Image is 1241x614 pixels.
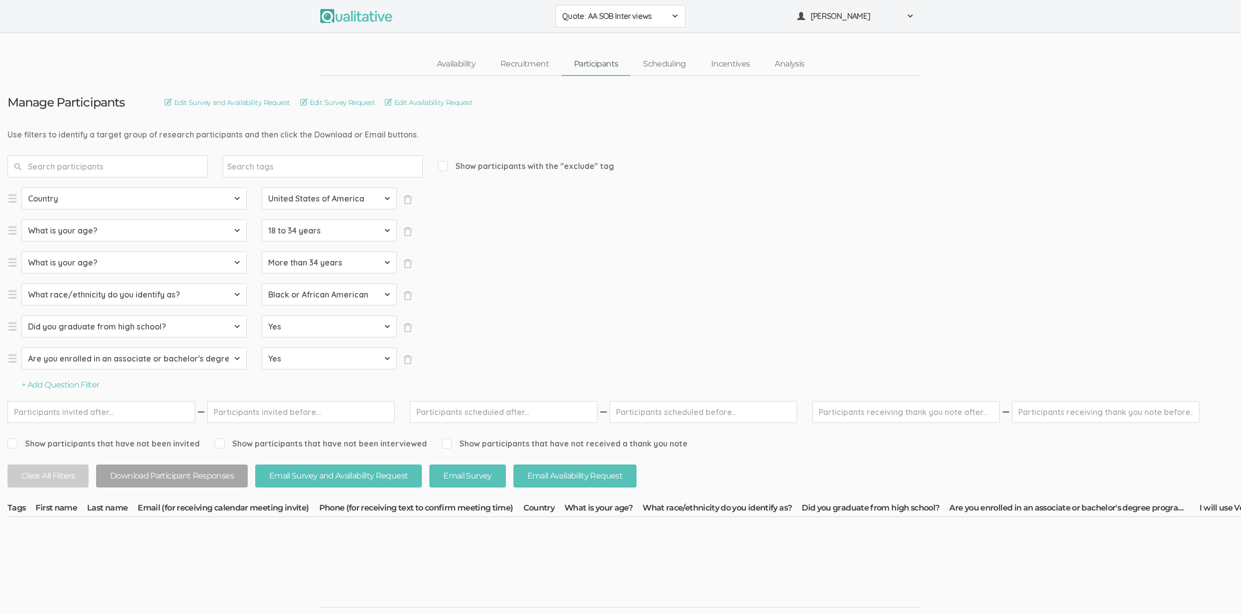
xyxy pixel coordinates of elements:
[165,97,290,108] a: Edit Survey and Availability Request
[949,502,1199,516] th: Are you enrolled in an associate or bachelor's degree program?
[255,464,422,488] button: Email Survey and Availability Request
[609,401,797,423] input: Participants scheduled before...
[403,322,413,332] span: ×
[207,401,395,423] input: Participants invited before...
[215,438,427,449] span: Show participants that have not been interviewed
[403,354,413,364] span: ×
[1012,401,1199,423] input: Participants receiving thank you note before...
[598,401,608,423] img: dash.svg
[87,502,138,516] th: Last name
[555,5,686,27] button: Quote: AA SOB Interviews
[8,401,195,423] input: Participants invited after...
[699,53,763,75] a: Incentives
[564,502,643,516] th: What is your age?
[403,226,413,236] span: ×
[196,401,206,423] img: dash.svg
[438,160,614,172] span: Show participants with the "exclude" tag
[319,502,523,516] th: Phone (for receiving text to confirm meeting time)
[424,53,488,75] a: Availability
[561,53,631,75] a: Participants
[631,53,699,75] a: Scheduling
[403,258,413,268] span: ×
[429,464,505,488] button: Email Survey
[138,502,319,516] th: Email (for receiving calendar meeting invite)
[1001,401,1011,423] img: dash.svg
[1191,566,1241,614] iframe: Chat Widget
[812,401,1000,423] input: Participants receiving thank you note after...
[791,5,921,27] button: [PERSON_NAME]
[488,53,561,75] a: Recruitment
[22,379,100,391] button: + Add Question Filter
[562,10,666,22] span: Quote: AA SOB Interviews
[8,464,89,488] button: Clear All Filters
[385,97,472,108] a: Edit Availability Request
[227,160,290,173] input: Search tags
[762,53,817,75] a: Analysis
[8,155,208,177] input: Search participants
[8,96,125,109] h3: Manage Participants
[36,502,87,516] th: First name
[442,438,688,449] span: Show participants that have not received a thank you note
[403,194,413,204] span: ×
[96,464,248,488] button: Download Participant Responses
[300,97,375,108] a: Edit Survey Request
[8,438,200,449] span: Show participants that have not been invited
[802,502,949,516] th: Did you graduate from high school?
[8,502,36,516] th: Tags
[320,9,392,23] img: Qualitative
[513,464,637,488] button: Email Availability Request
[523,502,565,516] th: Country
[403,290,413,300] span: ×
[410,401,597,423] input: Participants scheduled after...
[643,502,802,516] th: What race/ethnicity do you identify as?
[811,10,901,22] span: [PERSON_NAME]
